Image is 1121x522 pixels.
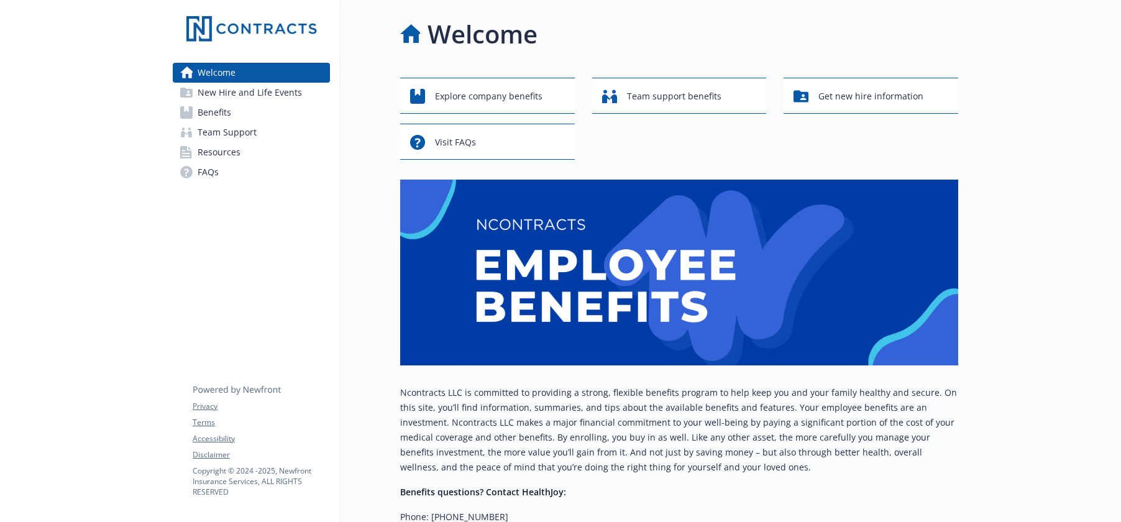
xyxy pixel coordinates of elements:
a: Team Support [173,122,330,142]
p: Ncontracts LLC is committed to providing a strong, flexible benefits program to help keep you and... [400,385,958,475]
a: FAQs [173,162,330,182]
h1: Welcome [428,16,538,53]
p: Copyright © 2024 - 2025 , Newfront Insurance Services, ALL RIGHTS RESERVED [193,465,329,497]
span: Team Support [198,122,257,142]
button: Explore company benefits [400,78,575,114]
a: Benefits [173,103,330,122]
button: Team support benefits [592,78,767,114]
a: Accessibility [193,433,329,444]
span: Visit FAQs [435,130,476,154]
button: Visit FAQs [400,124,575,160]
span: Benefits [198,103,231,122]
span: Get new hire information [818,85,923,108]
a: Resources [173,142,330,162]
span: Resources [198,142,240,162]
strong: Benefits questions? Contact HealthJoy: [400,486,566,498]
a: Welcome [173,63,330,83]
span: Team support benefits [627,85,721,108]
span: FAQs [198,162,219,182]
img: overview page banner [400,180,958,365]
span: Explore company benefits [435,85,542,108]
a: New Hire and Life Events [173,83,330,103]
button: Get new hire information [784,78,958,114]
a: Terms [193,417,329,428]
span: New Hire and Life Events [198,83,302,103]
a: Privacy [193,401,329,412]
span: Welcome [198,63,236,83]
a: Disclaimer [193,449,329,460]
